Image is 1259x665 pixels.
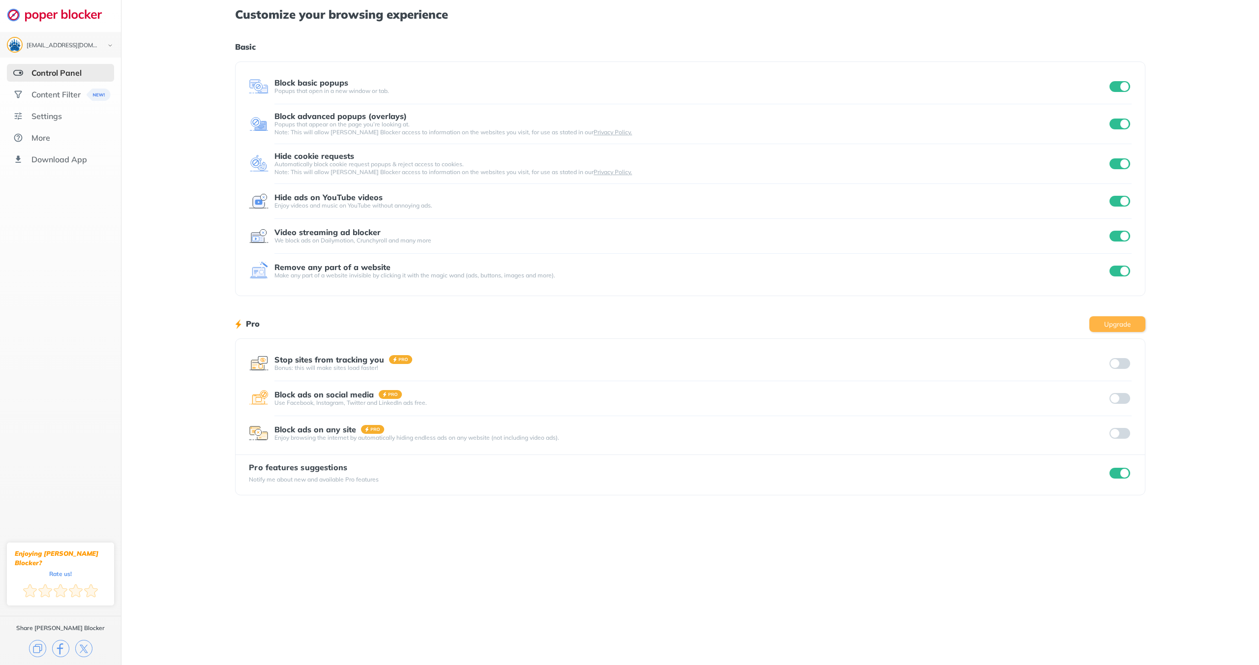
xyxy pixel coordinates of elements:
div: Video streaming ad blocker [274,228,381,237]
img: facebook.svg [52,640,69,657]
img: pro-badge.svg [389,355,413,364]
div: Use Facebook, Instagram, Twitter and LinkedIn ads free. [274,399,1108,407]
a: Privacy Policy. [594,168,632,176]
div: Enjoy browsing the internet by automatically hiding endless ads on any website (not including vid... [274,434,1108,442]
img: ACg8ocLNUupafu5uQvmkJOHtWfsc-SDRnwKlb_fzLJfHHOTeJp9DBbQ=s96-c [8,38,22,52]
div: Stop sites from tracking you [274,355,384,364]
img: feature icon [249,191,269,211]
img: menuBanner.svg [84,89,108,101]
div: Hide cookie requests [274,151,354,160]
div: Enjoy videos and music on YouTube without annoying ads. [274,202,1108,210]
div: Block ads on social media [274,390,374,399]
img: feature icon [249,261,269,281]
img: feature icon [249,354,269,373]
img: feature icon [249,114,269,134]
img: social.svg [13,90,23,99]
div: Popups that appear on the page you’re looking at. Note: This will allow [PERSON_NAME] Blocker acc... [274,121,1108,136]
div: Hide ads on YouTube videos [274,193,383,202]
img: feature icon [249,77,269,96]
div: Share [PERSON_NAME] Blocker [16,624,105,632]
img: about.svg [13,133,23,143]
div: Enjoying [PERSON_NAME] Blocker? [15,549,106,568]
div: Content Filter [31,90,81,99]
h1: Customize your browsing experience [235,8,1145,21]
img: pro-badge.svg [379,390,402,399]
h1: Pro [246,317,260,330]
img: logo-webpage.svg [7,8,113,22]
button: Upgrade [1089,316,1145,332]
img: copy.svg [29,640,46,657]
a: Privacy Policy. [594,128,632,136]
div: Settings [31,111,62,121]
img: feature icon [249,154,269,174]
div: Pro features suggestions [249,463,379,472]
div: Block ads on any site [274,425,356,434]
img: x.svg [75,640,92,657]
div: Popups that open in a new window or tab. [274,87,1108,95]
div: Notify me about new and available Pro features [249,476,379,484]
img: chevron-bottom-black.svg [104,40,116,51]
h1: Basic [235,40,1145,53]
img: features-selected.svg [13,68,23,78]
img: feature icon [249,389,269,408]
div: Rate us! [49,572,72,576]
img: feature icon [249,226,269,246]
div: southgategrizzliespta@gmail.com [27,42,99,49]
div: Download App [31,154,87,164]
img: feature icon [249,423,269,443]
div: We block ads on Dailymotion, Crunchyroll and many more [274,237,1108,244]
div: Make any part of a website invisible by clicking it with the magic wand (ads, buttons, images and... [274,272,1108,279]
div: Automatically block cookie request popups & reject access to cookies. Note: This will allow [PERS... [274,160,1108,176]
div: Control Panel [31,68,82,78]
div: Remove any part of a website [274,263,390,272]
div: Bonus: this will make sites load faster! [274,364,1108,372]
img: lighting bolt [235,318,241,330]
div: Block advanced popups (overlays) [274,112,407,121]
div: Block basic popups [274,78,348,87]
img: pro-badge.svg [361,425,385,434]
div: More [31,133,50,143]
img: download-app.svg [13,154,23,164]
img: settings.svg [13,111,23,121]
